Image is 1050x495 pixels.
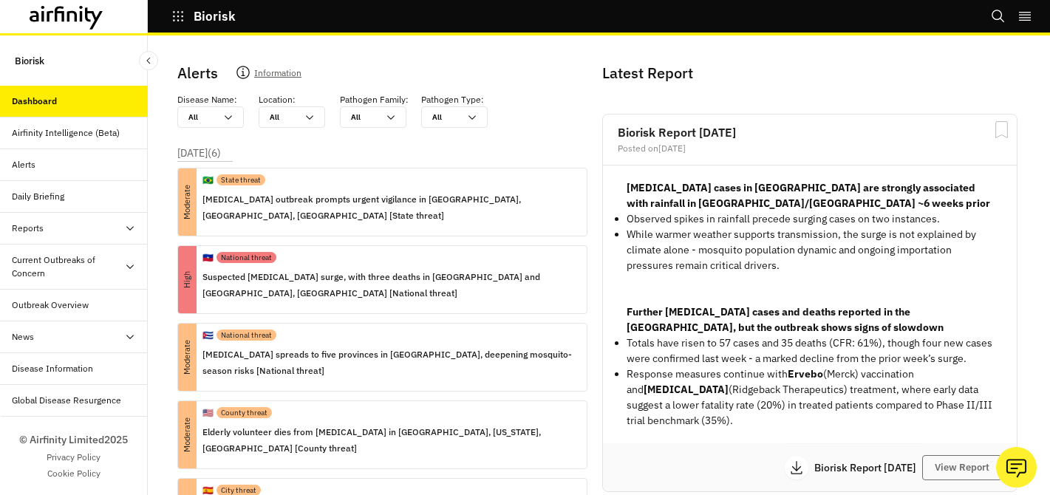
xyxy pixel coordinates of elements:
[12,253,124,280] div: Current Outbreaks of Concern
[194,10,236,23] p: Biorisk
[618,144,1003,153] div: Posted on [DATE]
[221,252,272,263] p: National threat
[12,158,35,171] div: Alerts
[139,51,158,70] button: Close Sidebar
[202,406,214,420] p: 🇺🇸
[154,193,221,211] p: Moderate
[12,222,44,235] div: Reports
[12,298,89,312] div: Outbreak Overview
[627,181,990,210] strong: [MEDICAL_DATA] cases in [GEOGRAPHIC_DATA] are strongly associated with rainfall in [GEOGRAPHIC_DA...
[922,455,1002,480] button: View Report
[602,62,1015,84] p: Latest Report
[202,191,575,224] p: [MEDICAL_DATA] outbreak prompts urgent vigilance in [GEOGRAPHIC_DATA], [GEOGRAPHIC_DATA], [GEOGRA...
[12,95,57,108] div: Dashboard
[627,211,994,227] p: Observed spikes in rainfall precede surging cases on two instances.
[259,93,296,106] p: Location :
[171,4,236,29] button: Biorisk
[788,367,823,380] strong: Ervebo
[992,120,1011,139] svg: Bookmark Report
[340,93,409,106] p: Pathogen Family :
[221,407,267,418] p: County threat
[154,426,221,444] p: Moderate
[12,126,120,140] div: Airfinity Intelligence (Beta)
[154,270,221,289] p: High
[221,174,261,185] p: State threat
[627,305,944,334] strong: Further [MEDICAL_DATA] cases and deaths reported in the [GEOGRAPHIC_DATA], but the outbreak shows...
[177,93,237,106] p: Disease Name :
[644,383,729,396] strong: [MEDICAL_DATA]
[154,348,221,366] p: Moderate
[47,451,100,464] a: Privacy Policy
[202,424,575,457] p: Elderly volunteer dies from [MEDICAL_DATA] in [GEOGRAPHIC_DATA], [US_STATE], [GEOGRAPHIC_DATA] [C...
[15,47,44,74] p: Biorisk
[202,269,575,301] p: Suspected [MEDICAL_DATA] surge, with three deaths in [GEOGRAPHIC_DATA] and [GEOGRAPHIC_DATA], [GE...
[991,4,1006,29] button: Search
[12,330,34,344] div: News
[177,146,221,161] p: [DATE] ( 6 )
[254,65,301,86] p: Information
[996,447,1037,488] button: Ask our analysts
[12,394,121,407] div: Global Disease Resurgence
[12,362,93,375] div: Disease Information
[12,190,64,203] div: Daily Briefing
[814,462,922,473] p: Biorisk Report [DATE]
[202,329,214,342] p: 🇨🇺
[202,174,214,187] p: 🇧🇷
[627,335,994,366] p: Totals have risen to 57 cases and 35 deaths (CFR: 61%), though four new cases were confirmed last...
[627,227,994,273] p: While warmer weather supports transmission, the surge is not explained by climate alone - mosquit...
[221,330,272,341] p: National threat
[19,432,128,448] p: © Airfinity Limited 2025
[47,467,100,480] a: Cookie Policy
[202,346,575,379] p: [MEDICAL_DATA] spreads to five provinces in [GEOGRAPHIC_DATA], deepening mosquito-season risks [N...
[627,366,994,429] p: Response measures continue with (Merck) vaccination and (Ridgeback Therapeutics) treatment, where...
[421,93,484,106] p: Pathogen Type :
[177,62,218,84] p: Alerts
[618,126,1003,138] h2: Biorisk Report [DATE]
[202,251,214,264] p: 🇭🇹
